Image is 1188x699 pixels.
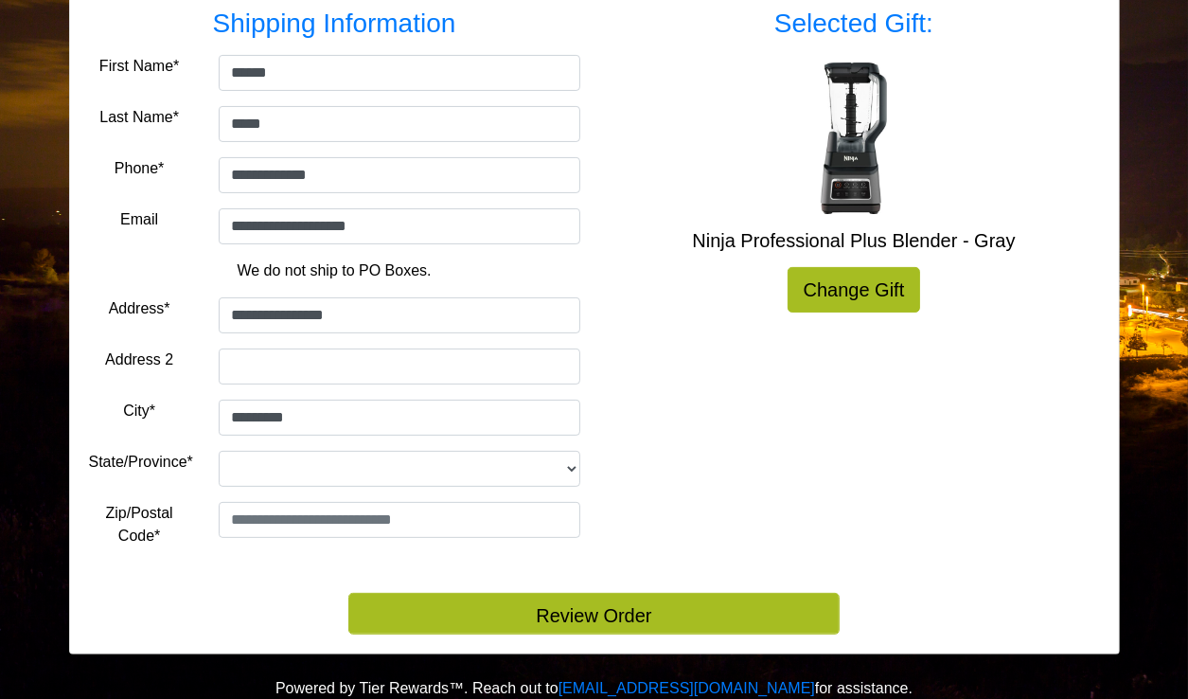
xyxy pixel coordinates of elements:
[109,297,170,320] label: Address*
[99,55,179,78] label: First Name*
[778,63,930,214] img: Ninja Professional Plus Blender - Gray
[99,106,179,129] label: Last Name*
[788,267,921,313] a: Change Gift
[348,593,840,635] button: Review Order
[105,349,173,371] label: Address 2
[89,502,190,547] label: Zip/Postal Code*
[115,157,165,180] label: Phone*
[89,451,193,474] label: State/Province*
[609,8,1100,40] h3: Selected Gift:
[609,229,1100,252] h5: Ninja Professional Plus Blender - Gray
[559,680,815,696] a: [EMAIL_ADDRESS][DOMAIN_NAME]
[103,260,566,282] p: We do not ship to PO Boxes.
[89,8,580,40] h3: Shipping Information
[275,680,913,696] span: Powered by Tier Rewards™. Reach out to for assistance.
[120,208,158,231] label: Email
[123,400,155,422] label: City*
